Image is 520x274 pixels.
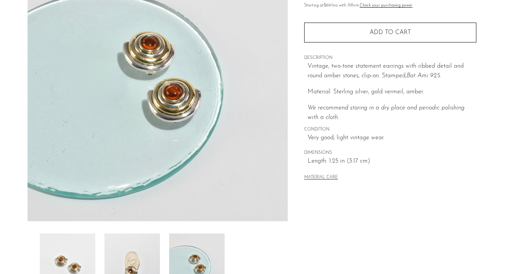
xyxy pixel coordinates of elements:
span: Very good; light vintage wear. [308,133,476,143]
span: Add to cart [370,29,411,36]
a: Check your purchasing power - Learn more about Affirm Financing (opens in modal) [360,3,412,8]
p: Starting at /mo with Affirm. [304,2,476,9]
span: $69 [324,3,331,8]
button: MATERIAL CARE [304,175,338,181]
span: DIMENSIONS [304,150,476,157]
button: Add to cart [304,23,476,42]
em: Bat Ami 925. [407,73,441,79]
span: Length: 1.25 in (3.17 cm) [308,157,476,166]
i: We recommend storing in a dry place and periodic polishing with a cloth. [308,105,465,121]
span: DESCRIPTION [304,55,476,62]
span: CONDITION [304,126,476,133]
p: Material: Sterling silver, gold vermeil, amber. [308,87,476,97]
p: Vintage, two-tone statement earrings with ribbed detail and round amber stones, clip-on. Stamped, [308,62,476,81]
